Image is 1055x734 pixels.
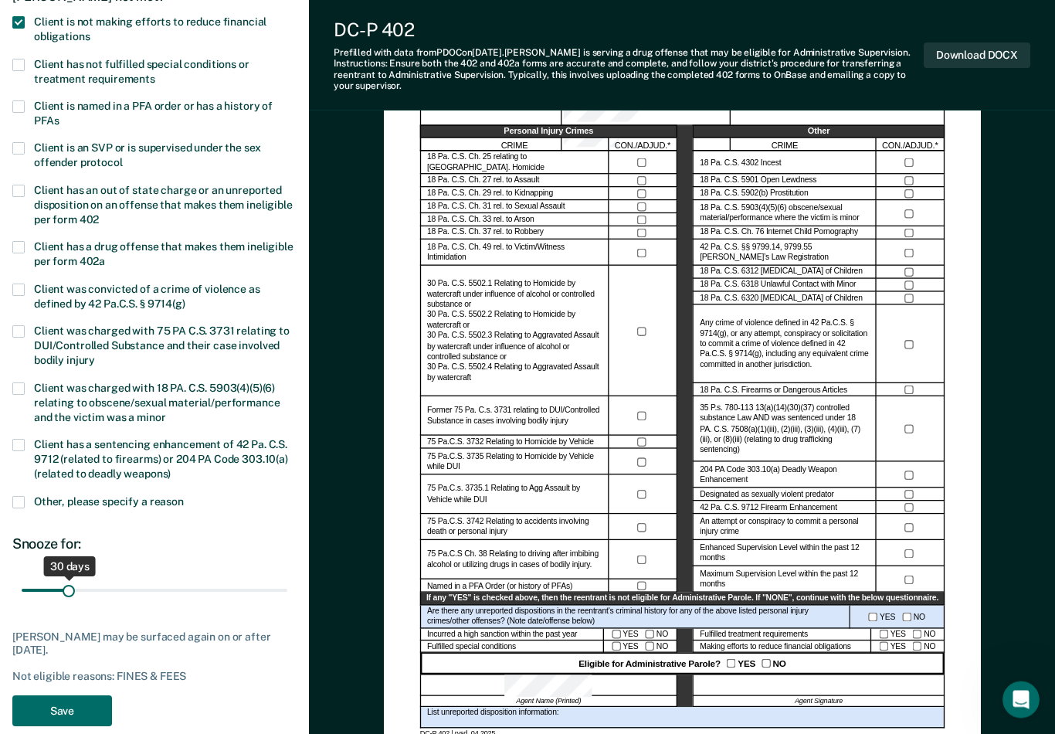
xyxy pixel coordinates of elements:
div: YES NO [603,642,677,654]
span: Client is named in a PFA order or has a history of PFAs [34,100,273,127]
div: Are there any unreported dispositions in the reentrant's criminal history for any of the above li... [419,607,850,630]
div: Fulfilled special conditions [419,642,603,654]
span: Client was convicted of a crime of violence as defined by 42 Pa.C.S. § 9714(g) [34,284,260,311]
label: 18 Pa. C.S. Ch. 29 rel. to Kidnapping [427,190,553,201]
label: 18 Pa. C.S. 6312 [MEDICAL_DATA] of Children [700,268,863,279]
div: Snooze for: [12,536,297,553]
label: 18 Pa. C.S. Ch. 25 relating to [GEOGRAPHIC_DATA]. Homicide [427,154,602,175]
div: Agent Name (Printed) [419,697,677,708]
span: Client was charged with 18 PA. C.S. 5903(4)(5)(6) relating to obscene/sexual material/performance... [34,382,280,424]
label: 18 Pa. C.S. 5901 Open Lewdness [700,177,816,188]
label: 18 Pa. C.S. Ch. 31 rel. to Sexual Assault [427,202,565,213]
div: If any "YES" is checked above, then the reentrant is not eligible for Administrative Parole. If "... [419,594,944,607]
div: CON./ADJUD.* [609,139,677,152]
label: Former 75 Pa. C.s. 3731 relating to DUI/Controlled Substance in cases involving bodily injury [427,407,602,428]
span: Client has a sentencing enhancement of 42 Pa. C.S. 9712 (related to firearms) or 204 PA Code 303.... [34,439,288,481]
button: Save [12,696,112,728]
span: Client was charged with 75 PA C.S. 3731 relating to DUI/Controlled Substance and their case invol... [34,325,290,367]
div: Incurred a high sanction within the past year [419,629,603,641]
label: 18 Pa. C.S. Ch. 27 rel. to Assault [427,177,539,188]
div: CRIME [419,139,609,152]
label: Enhanced Supervision Level within the past 12 months [700,544,870,565]
label: 18 Pa. C.S. Ch. 37 rel. to Robbery [427,229,544,240]
div: YES NO [871,629,945,641]
label: 18 Pa. C.S. 5903(4)(5)(6) obscene/sexual material/performance where the victim is minor [700,204,870,225]
div: 30 days [44,557,96,577]
div: Date of Review: [419,101,561,127]
label: Named in a PFA Order (or history of PFAs) [427,582,572,593]
label: 75 Pa.C.S Ch. 38 Relating to driving after imbibing alcohol or utilizing drugs in cases of bodily... [427,551,602,572]
span: Client is an SVP or is supervised under the sex offender protocol [34,142,260,169]
span: Other, please specify a reason [34,496,184,508]
div: Date of Review: [561,101,729,127]
div: Other [693,126,945,139]
label: 75 Pa.C.S. 3732 Relating to Homicide by Vehicle [427,438,594,449]
div: Personal Injury Crimes [419,126,677,139]
span: Client has not fulfilled special conditions or treatment requirements [34,59,249,86]
div: YES NO [871,642,945,654]
label: 204 PA Code 303.10(a) Deadly Weapon Enhancement [700,466,870,487]
div: CON./ADJUD.* [876,139,944,152]
label: 42 Pa. C.S. 9712 Firearm Enhancement [700,504,837,515]
label: 18 Pa. C.S. 5902(b) Prostitution [700,190,808,201]
div: Agent Signature [693,697,945,708]
label: 18 Pa. C.S. Ch. 33 rel. to Arson [427,216,534,226]
div: CRIME [693,139,877,152]
div: List unreported disposition information: [419,708,944,729]
label: 18 Pa. C.S. Firearms or Dangerous Articles [700,386,847,396]
div: Not eligible reasons: FINES & FEES [12,671,297,684]
label: 18 Pa. C.S. 6320 [MEDICAL_DATA] of Children [700,294,863,305]
button: Download DOCX [924,42,1030,68]
label: 75 Pa.C.s. 3735.1 Relating to Agg Assault by Vehicle while DUI [427,485,602,506]
div: YES NO [603,629,677,641]
label: 75 Pa.C.S. 3742 Relating to accidents involving death or personal injury [427,518,602,539]
label: 18 Pa. C.S. Ch. 76 Internet Child Pornography [700,229,858,240]
label: Any crime of violence defined in 42 Pa.C.S. § 9714(g), or any attempt, conspiracy or solicitation... [700,319,870,372]
label: An attempt or conspiracy to commit a personal injury crime [700,518,870,539]
div: Making efforts to reduce financial obligations [693,642,871,654]
label: Designated as sexually violent predator [700,491,834,501]
label: 18 Pa. C.S. 4302 Incest [700,158,781,169]
label: 18 Pa. C.S. 6318 Unlawful Contact with Minor [700,281,856,292]
label: 30 Pa. C.S. 5502.1 Relating to Homicide by watercraft under influence of alcohol or controlled su... [427,280,602,384]
iframe: Intercom live chat [1002,681,1040,719]
div: DC-P 402 [334,19,924,41]
label: 42 Pa. C.S. §§ 9799.14, 9799.55 [PERSON_NAME]’s Law Registration [700,243,870,264]
label: 35 P.s. 780-113 13(a)(14)(30)(37) controlled substance Law AND was sentenced under 18 PA. C.S. 75... [700,404,870,457]
span: Client has a drug offense that makes them ineligible per form 402a [34,241,293,268]
div: YES NO [850,607,944,630]
div: Fulfilled treatment requirements [693,629,871,641]
label: 75 Pa.C.S. 3735 Relating to Homicide by Vehicle while DUI [427,453,602,474]
span: Client has an out of state charge or an unreported disposition on an offense that makes them inel... [34,185,293,226]
label: 18 Pa. C.S. Ch. 49 rel. to Victim/Witness Intimidation [427,243,602,264]
div: Eligible for Administrative Parole? YES NO [419,654,944,676]
div: Prefilled with data from PDOC on [DATE] . [PERSON_NAME] is serving a drug offense that may be eli... [334,47,924,92]
label: Maximum Supervision Level within the past 12 months [700,570,870,591]
span: Client is not making efforts to reduce financial obligations [34,16,266,43]
div: [PERSON_NAME] may be surfaced again on or after [DATE]. [12,631,297,658]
